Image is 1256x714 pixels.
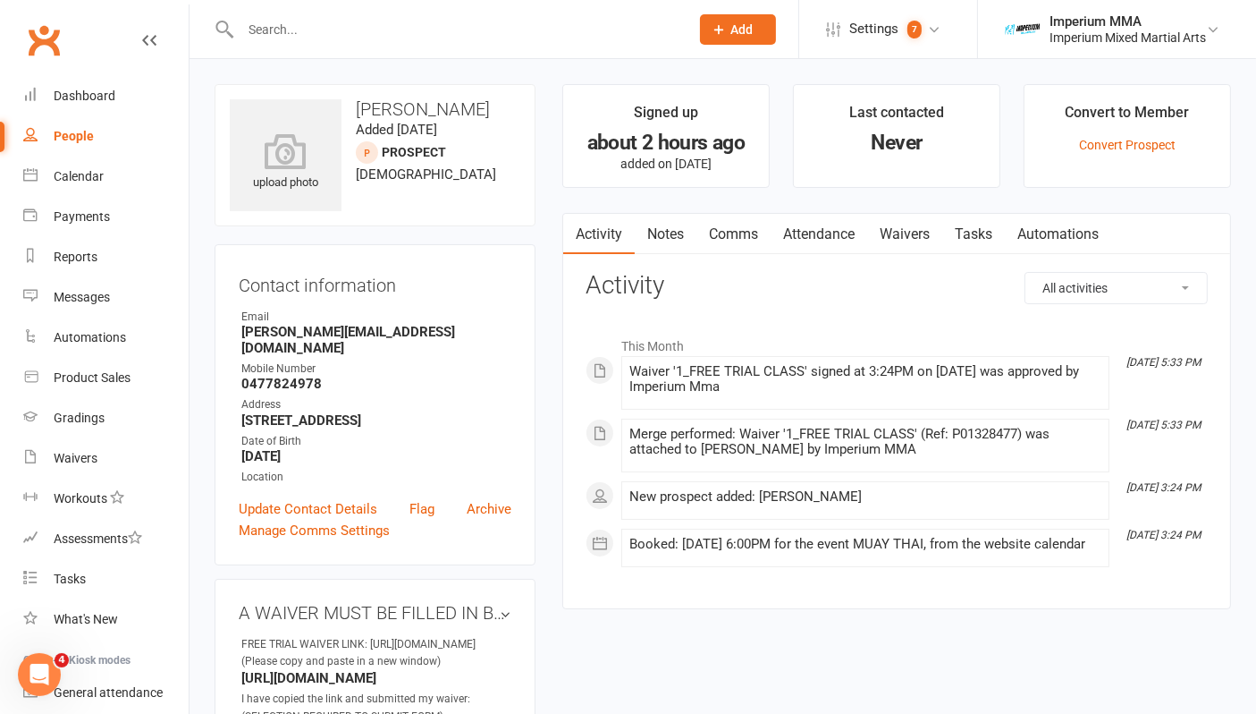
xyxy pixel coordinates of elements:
[54,290,110,304] div: Messages
[849,101,944,133] div: Last contacted
[629,489,1101,505] div: New prospect added: [PERSON_NAME]
[629,537,1101,552] div: Booked: [DATE] 6:00PM for the event MUAY THAI, from the website calendar
[579,157,753,171] p: added on [DATE]
[54,169,104,183] div: Calendar
[23,599,189,640] a: What's New
[54,531,142,546] div: Assessments
[23,76,189,116] a: Dashboard
[1126,356,1201,369] i: [DATE] 5:33 PM
[23,398,189,438] a: Gradings
[21,18,66,63] a: Clubworx
[23,479,189,519] a: Workouts
[356,122,437,138] time: Added [DATE]
[907,21,922,38] span: 7
[54,89,115,103] div: Dashboard
[239,520,390,541] a: Manage Comms Settings
[634,101,698,133] div: Signed up
[635,214,696,255] a: Notes
[241,324,511,356] strong: [PERSON_NAME][EMAIL_ADDRESS][DOMAIN_NAME]
[382,145,446,159] snap: prospect
[241,396,511,413] div: Address
[235,17,677,42] input: Search...
[1126,481,1201,494] i: [DATE] 3:24 PM
[54,491,107,506] div: Workouts
[54,612,118,626] div: What's New
[23,277,189,318] a: Messages
[23,197,189,237] a: Payments
[696,214,771,255] a: Comms
[731,22,754,37] span: Add
[942,214,1005,255] a: Tasks
[55,653,69,667] span: 4
[54,209,110,224] div: Payments
[1079,138,1176,152] a: Convert Prospect
[23,358,189,398] a: Product Sales
[356,166,496,183] span: [DEMOGRAPHIC_DATA]
[241,433,511,450] div: Date of Birth
[241,412,511,429] strong: [STREET_ADDRESS]
[230,99,520,119] h3: [PERSON_NAME]
[239,603,511,623] h3: A WAIVER MUST BE FILLED IN BEFORE ANY CLASS PARTICIPATION.
[54,411,105,425] div: Gradings
[1126,529,1201,541] i: [DATE] 3:24 PM
[579,133,753,152] div: about 2 hours ago
[54,129,94,143] div: People
[409,498,434,520] a: Flag
[23,116,189,157] a: People
[1066,101,1190,133] div: Convert to Member
[239,268,511,295] h3: Contact information
[1126,419,1201,431] i: [DATE] 5:33 PM
[629,427,1101,457] div: Merge performed: Waiver '1_FREE TRIAL CLASS' (Ref: P01328477) was attached to [PERSON_NAME] by Im...
[23,673,189,713] a: General attendance kiosk mode
[23,438,189,479] a: Waivers
[54,451,97,465] div: Waivers
[241,636,511,670] div: FREE TRIAL WAIVER LINK: [URL][DOMAIN_NAME] (Please copy and paste in a new window)
[230,133,341,192] div: upload photo
[586,272,1208,300] h3: Activity
[23,318,189,358] a: Automations
[241,361,511,378] div: Mobile Number
[23,519,189,559] a: Assessments
[586,327,1208,356] li: This Month
[849,9,898,49] span: Settings
[629,364,1101,395] div: Waiver '1_FREE TRIAL CLASS' signed at 3:24PM on [DATE] was approved by Imperium Mma
[239,498,377,520] a: Update Contact Details
[867,214,942,255] a: Waivers
[241,670,511,686] strong: [URL][DOMAIN_NAME]
[18,653,61,696] iframe: Intercom live chat
[23,157,189,197] a: Calendar
[54,330,126,344] div: Automations
[1005,12,1041,47] img: thumb_image1639376871.png
[810,133,983,152] div: Never
[54,572,86,586] div: Tasks
[467,498,511,520] a: Archive
[1049,30,1206,46] div: Imperium Mixed Martial Arts
[563,214,635,255] a: Activity
[771,214,867,255] a: Attendance
[54,250,97,264] div: Reports
[23,237,189,277] a: Reports
[241,469,511,486] div: Location
[54,370,131,385] div: Product Sales
[241,376,511,392] strong: 0477824978
[241,309,511,326] div: Email
[23,559,189,599] a: Tasks
[54,685,163,700] div: General attendance
[241,448,511,464] strong: [DATE]
[700,14,776,45] button: Add
[1005,214,1111,255] a: Automations
[1049,13,1206,30] div: Imperium MMA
